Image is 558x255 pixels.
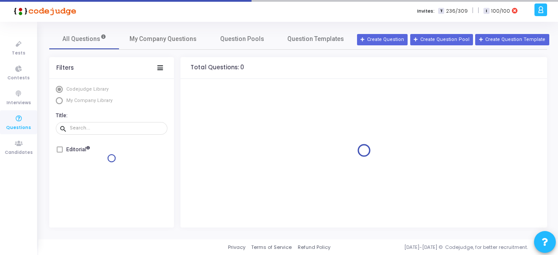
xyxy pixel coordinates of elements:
span: T [438,8,444,14]
span: My Company Library [66,98,112,103]
span: Tests [12,50,25,57]
span: 100/100 [491,7,510,15]
span: | [478,6,479,15]
span: My Company Questions [129,34,197,44]
mat-radio-group: Select Library [56,86,167,106]
a: Terms of Service [251,244,292,251]
div: [DATE]-[DATE] © Codejudge, for better recruitment. [330,244,547,251]
span: Question Pools [220,34,264,44]
div: Filters [56,65,74,71]
button: Create Question Template [475,34,549,45]
button: Create Question Pool [410,34,473,45]
span: Contests [7,75,30,82]
mat-icon: search [59,125,70,133]
span: Questions [6,124,31,132]
span: Interviews [7,99,31,107]
button: Create Question [357,34,408,45]
h6: Title: [56,112,165,119]
label: Invites: [417,7,435,15]
a: Privacy [228,244,245,251]
a: Refund Policy [298,244,330,251]
h6: Editorial [66,146,90,153]
span: All Questions [62,34,106,44]
span: Candidates [5,149,33,156]
img: logo [11,2,76,20]
input: Search... [70,126,164,131]
span: Question Templates [287,34,344,44]
span: 236/309 [446,7,468,15]
span: Codejudge Library [66,86,109,92]
span: I [483,8,489,14]
span: | [472,6,473,15]
h4: Total Questions: 0 [191,64,244,71]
